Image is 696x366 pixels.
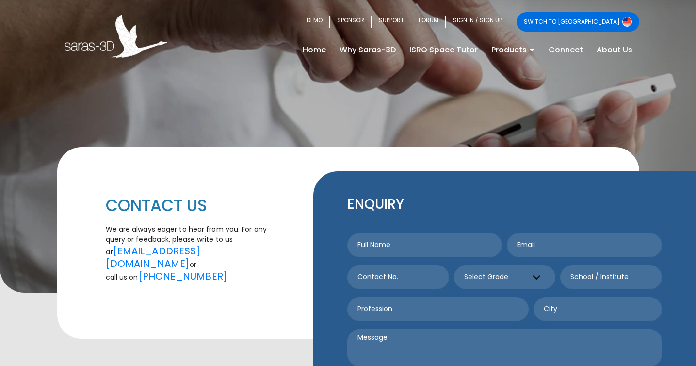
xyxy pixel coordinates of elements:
input: School / Institute [560,265,662,289]
p: ENQUIRY [347,196,662,213]
a: Products [485,42,542,58]
a: Home [296,42,333,58]
a: SIGN IN / SIGN UP [446,12,509,32]
a: About Us [590,42,639,58]
span: We are always eager to hear from you. For any query or feedback, please write to us at [106,224,267,257]
img: Switch to USA [622,17,632,27]
a: [EMAIL_ADDRESS][DOMAIN_NAME] [106,244,201,270]
input: Email [507,233,662,257]
a: Connect [542,42,590,58]
a: ISRO Space Tutor [403,42,485,58]
a: [PHONE_NUMBER] [138,269,227,283]
span: or [190,260,196,269]
span: call us on [106,272,138,282]
input: Contact No. [347,265,449,289]
input: City [534,297,662,321]
a: SWITCH TO [GEOGRAPHIC_DATA] [517,12,639,32]
input: Full Name [347,233,502,257]
a: Why Saras-3D [333,42,403,58]
h1: CONTACT US [106,196,279,216]
a: DEMO [307,12,330,32]
img: Saras 3D [65,15,168,58]
a: FORUM [411,12,446,32]
a: SPONSOR [330,12,372,32]
input: Profession [347,297,529,321]
a: SUPPORT [372,12,411,32]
